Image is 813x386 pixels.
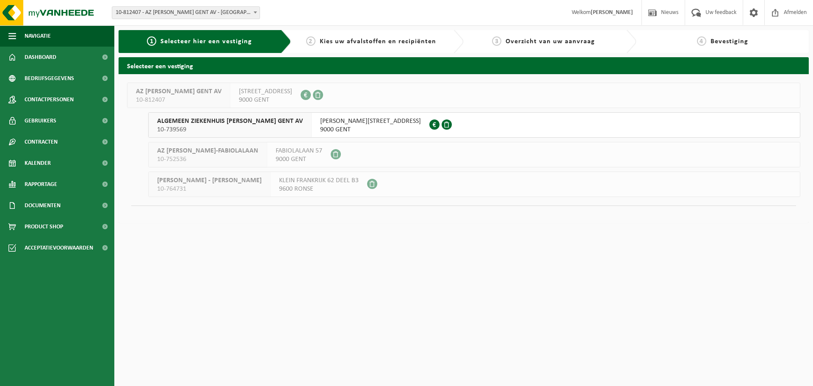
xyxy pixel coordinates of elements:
span: Kalender [25,153,51,174]
span: KLEIN FRANKRIJK 62 DEEL B3 [279,176,359,185]
span: 10-812407 - AZ JAN PALFIJN GENT AV - GENT [112,7,260,19]
span: Documenten [25,195,61,216]
span: Product Shop [25,216,63,237]
h2: Selecteer een vestiging [119,57,809,74]
span: Bedrijfsgegevens [25,68,74,89]
span: Contactpersonen [25,89,74,110]
span: 2 [306,36,315,46]
span: 10-812407 - AZ JAN PALFIJN GENT AV - GENT [112,6,260,19]
span: 9000 GENT [320,125,421,134]
span: 10-739569 [157,125,303,134]
span: Overzicht van uw aanvraag [506,38,595,45]
span: 10-764731 [157,185,262,193]
span: [PERSON_NAME][STREET_ADDRESS] [320,117,421,125]
span: Kies uw afvalstoffen en recipiënten [320,38,436,45]
span: 10-812407 [136,96,221,104]
strong: [PERSON_NAME] [591,9,633,16]
span: Contracten [25,131,58,153]
span: 4 [697,36,706,46]
span: [PERSON_NAME] - [PERSON_NAME] [157,176,262,185]
span: 9000 GENT [239,96,292,104]
span: Rapportage [25,174,57,195]
span: AZ [PERSON_NAME]-FABIOLALAAN [157,147,258,155]
span: Gebruikers [25,110,56,131]
span: Dashboard [25,47,56,68]
span: FABIOLALAAN 57 [276,147,322,155]
span: AZ [PERSON_NAME] GENT AV [136,87,221,96]
span: ALGEMEEN ZIEKENHUIS [PERSON_NAME] GENT AV [157,117,303,125]
span: 9600 RONSE [279,185,359,193]
button: ALGEMEEN ZIEKENHUIS [PERSON_NAME] GENT AV 10-739569 [PERSON_NAME][STREET_ADDRESS]9000 GENT [148,112,800,138]
span: Selecteer hier een vestiging [160,38,252,45]
span: Navigatie [25,25,51,47]
span: 3 [492,36,501,46]
span: 10-752536 [157,155,258,164]
span: 1 [147,36,156,46]
span: Acceptatievoorwaarden [25,237,93,258]
span: [STREET_ADDRESS] [239,87,292,96]
span: 9000 GENT [276,155,322,164]
span: Bevestiging [711,38,748,45]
